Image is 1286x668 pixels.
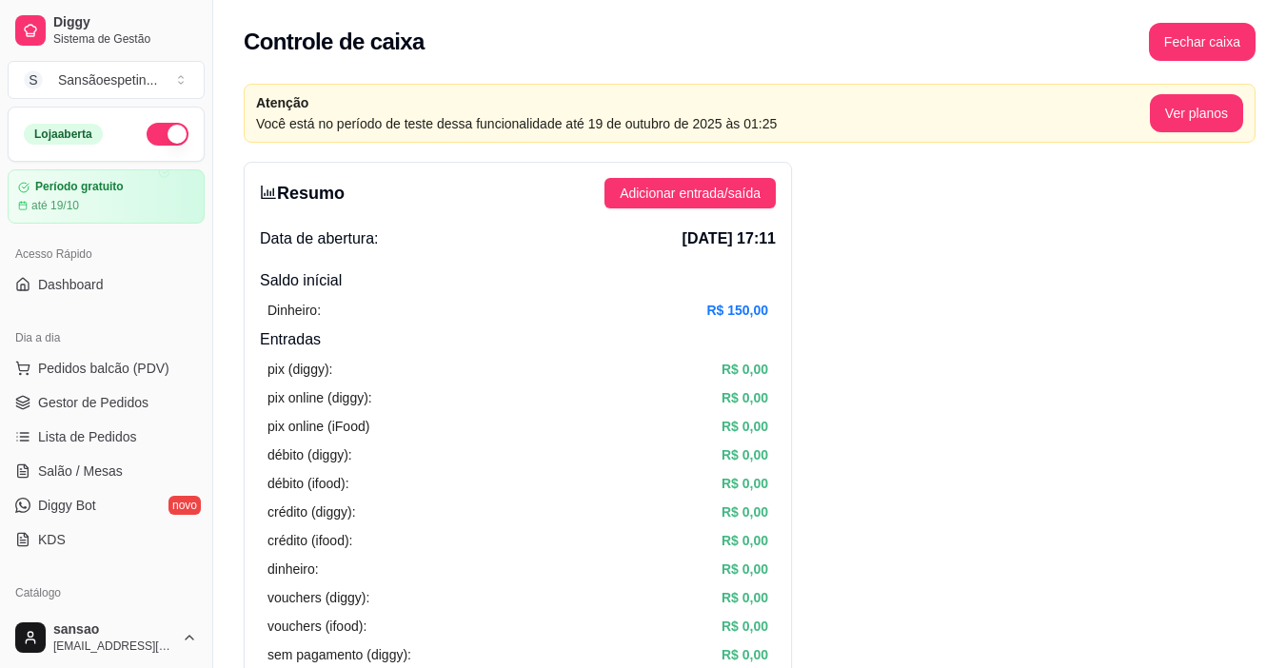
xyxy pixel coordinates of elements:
[8,61,205,99] button: Select a team
[38,496,96,515] span: Diggy Bot
[267,587,369,608] article: vouchers (diggy):
[8,524,205,555] a: KDS
[260,328,776,351] h4: Entradas
[722,473,768,494] article: R$ 0,00
[267,616,366,637] article: vouchers (ifood):
[722,416,768,437] article: R$ 0,00
[8,169,205,224] a: Período gratuitoaté 19/10
[8,456,205,486] a: Salão / Mesas
[267,387,372,408] article: pix online (diggy):
[604,178,776,208] button: Adicionar entrada/saída
[38,359,169,378] span: Pedidos balcão (PDV)
[722,587,768,608] article: R$ 0,00
[260,184,277,201] span: bar-chart
[244,27,425,57] h2: Controle de caixa
[722,444,768,465] article: R$ 0,00
[722,387,768,408] article: R$ 0,00
[38,462,123,481] span: Salão / Mesas
[722,616,768,637] article: R$ 0,00
[267,359,332,380] article: pix (diggy):
[53,639,174,654] span: [EMAIL_ADDRESS][DOMAIN_NAME]
[722,359,768,380] article: R$ 0,00
[260,227,379,250] span: Data de abertura:
[256,92,1150,113] article: Atenção
[38,530,66,549] span: KDS
[38,393,148,412] span: Gestor de Pedidos
[267,444,352,465] article: débito (diggy):
[722,644,768,665] article: R$ 0,00
[620,183,761,204] span: Adicionar entrada/saída
[267,501,356,522] article: crédito (diggy):
[683,227,776,250] span: [DATE] 17:11
[8,239,205,269] div: Acesso Rápido
[24,70,43,89] span: S
[38,275,104,294] span: Dashboard
[267,644,411,665] article: sem pagamento (diggy):
[58,70,157,89] div: Sansãoespetin ...
[706,300,768,321] article: R$ 150,00
[8,578,205,608] div: Catálogo
[722,559,768,580] article: R$ 0,00
[8,387,205,418] a: Gestor de Pedidos
[256,113,1150,134] article: Você está no período de teste dessa funcionalidade até 19 de outubro de 2025 às 01:25
[53,14,197,31] span: Diggy
[24,124,103,145] div: Loja aberta
[8,422,205,452] a: Lista de Pedidos
[267,473,349,494] article: débito (ifood):
[1150,94,1243,132] button: Ver planos
[267,416,369,437] article: pix online (iFood)
[722,501,768,522] article: R$ 0,00
[35,180,124,194] article: Período gratuito
[53,31,197,47] span: Sistema de Gestão
[260,269,776,292] h4: Saldo inícial
[38,427,137,446] span: Lista de Pedidos
[8,615,205,660] button: sansao[EMAIL_ADDRESS][DOMAIN_NAME]
[260,180,345,206] h3: Resumo
[8,8,205,53] a: DiggySistema de Gestão
[147,123,188,146] button: Alterar Status
[267,300,321,321] article: Dinheiro:
[8,269,205,300] a: Dashboard
[1149,23,1256,61] button: Fechar caixa
[267,530,352,551] article: crédito (ifood):
[8,323,205,353] div: Dia a dia
[8,353,205,383] button: Pedidos balcão (PDV)
[267,559,319,580] article: dinheiro:
[31,198,79,213] article: até 19/10
[722,530,768,551] article: R$ 0,00
[1150,106,1243,121] a: Ver planos
[8,490,205,521] a: Diggy Botnovo
[53,621,174,639] span: sansao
